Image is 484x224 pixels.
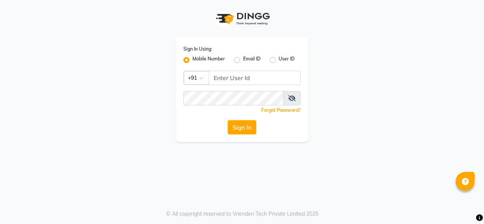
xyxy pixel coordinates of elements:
label: Email ID [243,56,261,65]
input: Username [183,91,284,105]
label: Sign In Using: [183,46,212,53]
input: Username [209,71,301,85]
button: Sign In [228,120,256,134]
iframe: chat widget [452,194,476,216]
label: User ID [279,56,295,65]
label: Mobile Number [192,56,225,65]
a: Forgot Password? [261,107,301,113]
img: logo1.svg [212,8,272,30]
